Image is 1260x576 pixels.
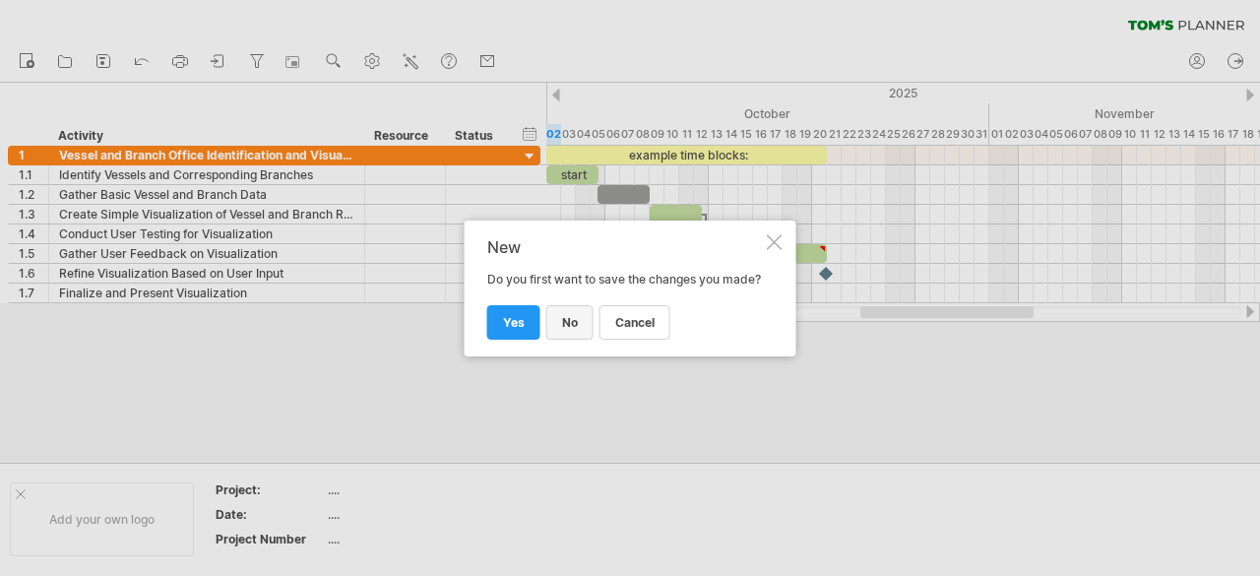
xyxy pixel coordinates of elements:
[487,238,763,256] div: New
[487,305,540,340] a: yes
[562,315,578,330] span: no
[599,305,670,340] a: cancel
[615,315,655,330] span: cancel
[546,305,594,340] a: no
[503,315,525,330] span: yes
[487,238,763,339] div: Do you first want to save the changes you made?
